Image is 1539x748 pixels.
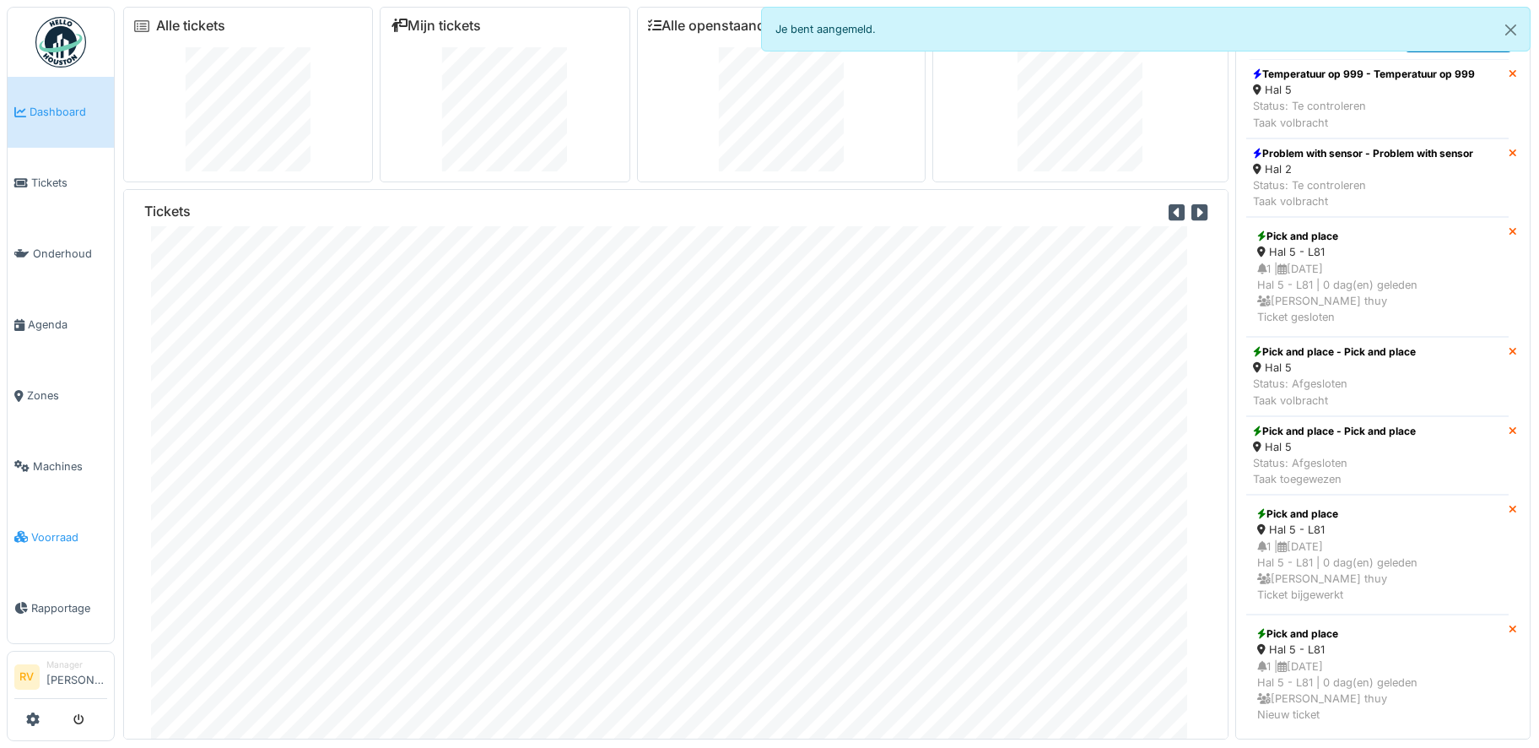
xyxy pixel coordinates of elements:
div: Manager [46,659,107,671]
span: Agenda [28,317,107,333]
div: Problem with sensor - Problem with sensor [1253,146,1473,161]
a: Tickets [8,148,114,219]
div: Pick and place - Pick and place [1253,344,1416,360]
a: Temperatuur op 999 - Temperatuur op 999 Hal 5 Status: Te controlerenTaak volbracht [1246,59,1509,138]
a: Problem with sensor - Problem with sensor Hal 2 Status: Te controlerenTaak volbracht [1246,138,1509,218]
a: Voorraad [8,501,114,572]
div: Hal 5 [1253,82,1475,98]
img: Badge_color-CXgf-gQk.svg [35,17,86,68]
a: Alle tickets [156,18,225,34]
div: 1 | [DATE] Hal 5 - L81 | 0 dag(en) geleden [PERSON_NAME] thuy Ticket gesloten [1257,261,1498,326]
a: Pick and place Hal 5 - L81 1 |[DATE]Hal 5 - L81 | 0 dag(en) geleden [PERSON_NAME] thuyNieuw ticket [1246,615,1509,734]
span: Voorraad [31,529,107,545]
span: Rapportage [31,600,107,616]
span: Onderhoud [33,246,107,262]
div: Hal 2 [1253,161,1473,177]
span: Dashboard [30,104,107,120]
a: Agenda [8,290,114,360]
a: Pick and place - Pick and place Hal 5 Status: AfgeslotenTaak volbracht [1246,337,1509,416]
span: Tickets [31,175,107,191]
a: Machines [8,431,114,502]
a: Pick and place Hal 5 - L81 1 |[DATE]Hal 5 - L81 | 0 dag(en) geleden [PERSON_NAME] thuyTicket gesl... [1246,217,1509,337]
div: Hal 5 - L81 [1257,642,1498,658]
li: [PERSON_NAME] [46,659,107,695]
a: Dashboard [8,77,114,148]
a: Alle openstaande taken [648,18,812,34]
a: RV Manager[PERSON_NAME] [14,659,107,699]
div: Temperatuur op 999 - Temperatuur op 999 [1253,67,1475,82]
div: Status: Afgesloten Taak toegewezen [1253,455,1416,487]
div: Hal 5 [1253,360,1416,376]
div: Pick and place [1257,507,1498,522]
div: Hal 5 [1253,439,1416,455]
a: Onderhoud [8,219,114,290]
div: Hal 5 - L81 [1257,244,1498,260]
div: 1 | [DATE] Hal 5 - L81 | 0 dag(en) geleden [PERSON_NAME] thuy Ticket bijgewerkt [1257,539,1498,604]
a: Mijn tickets [391,18,481,34]
li: RV [14,664,40,690]
a: Pick and place Hal 5 - L81 1 |[DATE]Hal 5 - L81 | 0 dag(en) geleden [PERSON_NAME] thuyTicket bijg... [1246,495,1509,615]
span: Zones [27,388,107,404]
div: Status: Te controleren Taak volbracht [1253,177,1473,209]
div: Pick and place - Pick and place [1253,424,1416,439]
div: 1 | [DATE] Hal 5 - L81 | 0 dag(en) geleden [PERSON_NAME] thuy Nieuw ticket [1257,659,1498,724]
div: Pick and place [1257,229,1498,244]
div: Hal 5 - L81 [1257,522,1498,538]
div: Je bent aangemeld. [761,7,1531,51]
span: Machines [33,458,107,474]
div: Status: Afgesloten Taak volbracht [1253,376,1416,408]
a: Rapportage [8,572,114,643]
button: Close [1492,8,1530,52]
a: Zones [8,360,114,431]
div: Status: Te controleren Taak volbracht [1253,98,1475,130]
h6: Tickets [144,203,191,220]
div: Pick and place [1257,626,1498,642]
a: Pick and place - Pick and place Hal 5 Status: AfgeslotenTaak toegewezen [1246,416,1509,496]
